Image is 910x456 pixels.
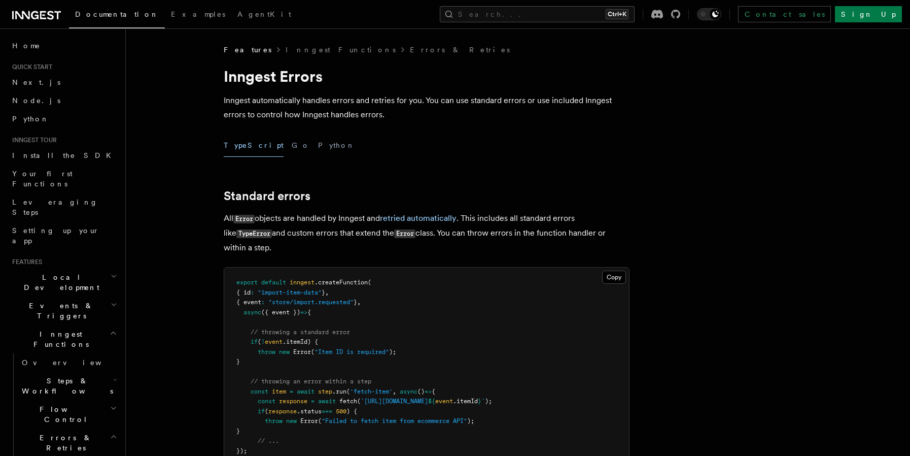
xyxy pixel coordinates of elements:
[261,309,300,316] span: ({ event })
[606,9,628,19] kbd: Ctrl+K
[279,348,290,355] span: new
[8,91,119,110] a: Node.js
[325,289,329,296] span: ,
[293,348,311,355] span: Error
[8,165,119,193] a: Your first Functions
[258,408,265,415] span: if
[336,408,346,415] span: 500
[478,398,481,405] span: }
[481,398,485,405] span: `
[18,372,119,400] button: Steps & Workflows
[311,348,314,355] span: (
[314,348,389,355] span: "Item ID is required"
[236,279,258,286] span: export
[258,348,275,355] span: throw
[224,211,629,255] p: All objects are handled by Inngest and . This includes all standard errors like and custom errors...
[380,213,457,223] a: retried automatically
[332,388,346,395] span: .run
[12,226,99,245] span: Setting up your app
[265,338,283,345] span: event
[485,398,492,405] span: );
[8,136,57,144] span: Inngest tour
[69,3,165,28] a: Documentation
[165,3,231,27] a: Examples
[12,170,73,188] span: Your first Functions
[12,115,49,123] span: Python
[251,338,258,345] span: if
[231,3,297,27] a: AgentKit
[12,198,98,216] span: Leveraging Steps
[224,189,310,203] a: Standard errors
[8,272,111,292] span: Local Development
[18,400,119,429] button: Flow Control
[251,329,350,336] span: // throwing a standard error
[357,398,361,405] span: (
[75,10,159,18] span: Documentation
[318,417,322,425] span: (
[417,388,425,395] span: ()
[346,388,350,395] span: (
[8,110,119,128] a: Python
[314,279,368,286] span: .createFunction
[279,398,307,405] span: response
[286,45,396,55] a: Inngest Functions
[361,398,428,405] span: `[URL][DOMAIN_NAME]
[400,388,417,395] span: async
[389,348,396,355] span: );
[18,376,113,396] span: Steps & Workflows
[237,10,291,18] span: AgentKit
[354,299,357,306] span: }
[261,338,265,345] span: !
[322,289,325,296] span: }
[258,437,279,444] span: // ...
[435,398,453,405] span: event
[251,378,371,385] span: // throwing an error within a step
[8,297,119,325] button: Events & Triggers
[318,388,332,395] span: step
[428,398,435,405] span: ${
[357,299,361,306] span: ,
[12,78,60,86] span: Next.js
[261,279,286,286] span: default
[258,398,275,405] span: const
[224,45,271,55] span: Features
[8,325,119,353] button: Inngest Functions
[835,6,902,22] a: Sign Up
[18,353,119,372] a: Overview
[346,408,357,415] span: ) {
[12,151,117,159] span: Install the SDK
[233,215,255,223] code: Error
[18,404,110,425] span: Flow Control
[410,45,510,55] a: Errors & Retries
[322,417,467,425] span: "Failed to fetch item from ecommerce API"
[307,309,311,316] span: {
[394,230,415,238] code: Error
[292,134,310,157] button: Go
[8,329,110,349] span: Inngest Functions
[236,289,251,296] span: { id
[251,289,254,296] span: :
[290,388,293,395] span: =
[290,279,314,286] span: inngest
[18,433,110,453] span: Errors & Retries
[8,193,119,221] a: Leveraging Steps
[8,146,119,165] a: Install the SDK
[8,268,119,297] button: Local Development
[738,6,831,22] a: Contact sales
[393,388,396,395] span: ,
[22,359,126,367] span: Overview
[318,134,355,157] button: Python
[297,408,322,415] span: .status
[236,299,261,306] span: { event
[8,63,52,71] span: Quick start
[236,428,240,435] span: }
[224,134,284,157] button: TypeScript
[268,299,354,306] span: "store/import.requested"
[425,388,432,395] span: =>
[467,417,474,425] span: );
[272,388,286,395] span: item
[8,37,119,55] a: Home
[171,10,225,18] span: Examples
[12,41,41,51] span: Home
[311,398,314,405] span: =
